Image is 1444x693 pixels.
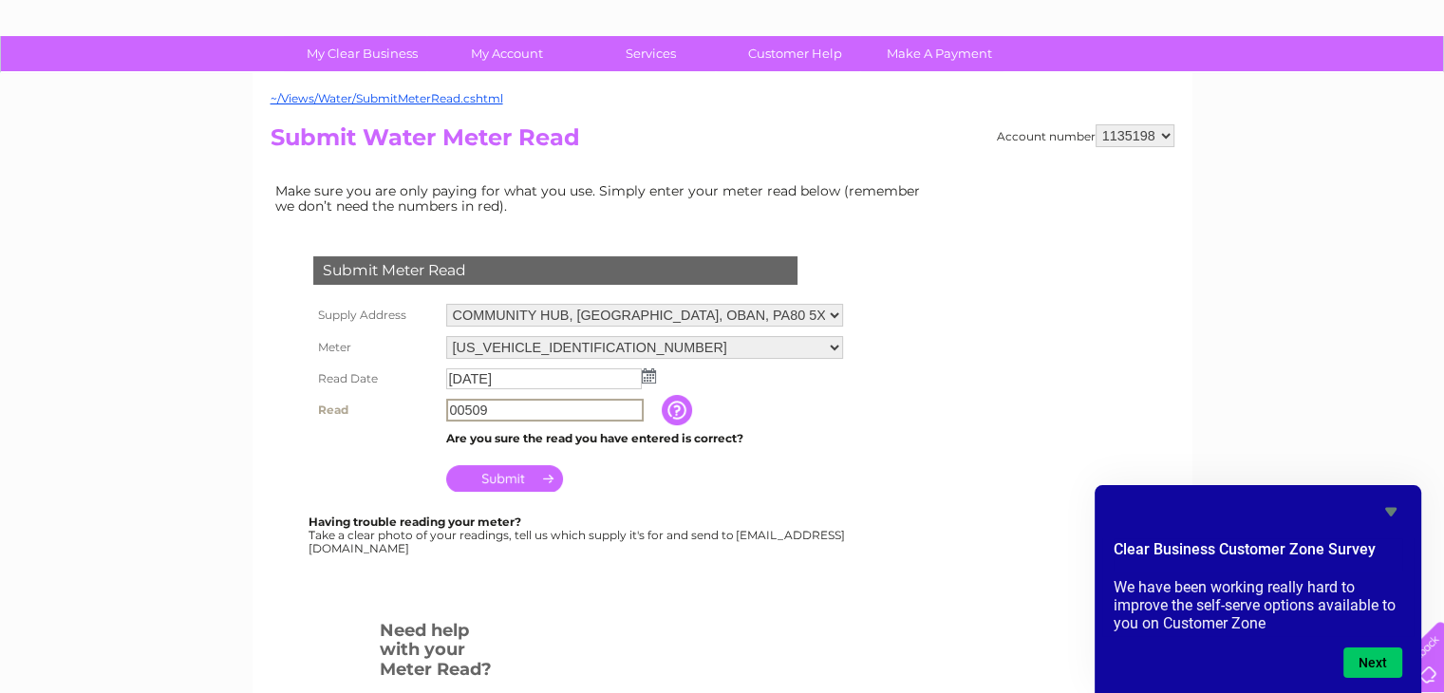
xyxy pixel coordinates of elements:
[717,36,873,71] a: Customer Help
[380,617,497,689] h3: Need help with your Meter Read?
[309,515,521,529] b: Having trouble reading your meter?
[446,465,563,492] input: Submit
[271,124,1174,160] h2: Submit Water Meter Read
[271,91,503,105] a: ~/Views/Water/SubmitMeterRead.cshtml
[1318,81,1364,95] a: Contact
[1157,81,1199,95] a: Energy
[572,36,729,71] a: Services
[271,178,935,218] td: Make sure you are only paying for what you use. Simply enter your meter read below (remember we d...
[1086,9,1217,33] a: 0333 014 3131
[428,36,585,71] a: My Account
[309,394,441,426] th: Read
[642,368,656,384] img: ...
[1343,647,1402,678] button: Next question
[309,331,441,364] th: Meter
[1381,81,1426,95] a: Log out
[662,395,696,425] input: Information
[861,36,1018,71] a: Make A Payment
[309,364,441,394] th: Read Date
[997,124,1174,147] div: Account number
[313,256,797,285] div: Submit Meter Read
[50,49,147,107] img: logo.png
[309,299,441,331] th: Supply Address
[1279,81,1306,95] a: Blog
[441,426,848,451] td: Are you sure the read you have entered is correct?
[1114,538,1402,571] h2: Clear Business Customer Zone Survey
[1114,500,1402,678] div: Clear Business Customer Zone Survey
[284,36,441,71] a: My Clear Business
[1210,81,1267,95] a: Telecoms
[1114,578,1402,632] p: We have been working really hard to improve the self-serve options available to you on Customer Zone
[309,515,848,554] div: Take a clear photo of your readings, tell us which supply it's for and send to [EMAIL_ADDRESS][DO...
[274,10,1172,92] div: Clear Business is a trading name of Verastar Limited (registered in [GEOGRAPHIC_DATA] No. 3667643...
[1110,81,1146,95] a: Water
[1379,500,1402,523] button: Hide survey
